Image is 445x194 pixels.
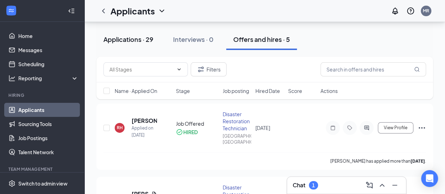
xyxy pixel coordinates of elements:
svg: ComposeMessage [365,181,374,189]
span: Stage [176,87,190,94]
h1: Applicants [110,5,155,17]
a: Job Postings [18,131,78,145]
div: HIRED [183,129,198,136]
svg: ChevronUp [378,181,386,189]
svg: ChevronLeft [99,7,108,15]
svg: Notifications [391,7,399,15]
div: MR [423,8,429,14]
span: Name · Applied On [115,87,157,94]
a: Talent Network [18,145,78,159]
svg: ActiveChat [362,125,371,131]
div: Interviews · 0 [173,35,214,44]
svg: Analysis [8,75,15,82]
div: Reporting [18,75,79,82]
span: Score [288,87,302,94]
div: Hiring [8,92,77,98]
svg: Collapse [68,7,75,14]
svg: ChevronDown [176,67,182,72]
a: Applicants [18,103,78,117]
svg: ChevronDown [158,7,166,15]
div: 1 [312,182,315,188]
span: Job posting [223,87,249,94]
div: Switch to admin view [18,180,68,187]
svg: Note [329,125,337,131]
svg: Minimize [390,181,399,189]
h3: Chat [293,181,305,189]
svg: Tag [345,125,354,131]
svg: Ellipses [418,124,426,132]
div: Job Offered [176,120,218,127]
h5: [PERSON_NAME] [132,117,157,125]
svg: QuestionInfo [406,7,415,15]
input: All Stages [109,65,173,73]
button: ChevronUp [376,180,388,191]
button: View Profile [378,122,413,133]
svg: Settings [8,180,15,187]
button: Minimize [389,180,400,191]
div: Disaster Restoration Technician [223,111,251,132]
div: [GEOGRAPHIC_DATA], [GEOGRAPHIC_DATA] [223,133,251,145]
div: Team Management [8,166,77,172]
svg: WorkstreamLogo [8,7,15,14]
div: Applied on [DATE] [132,125,157,139]
button: ComposeMessage [364,180,375,191]
span: Hired Date [255,87,280,94]
div: Offers and hires · 5 [233,35,290,44]
svg: Filter [197,65,205,74]
svg: MagnifyingGlass [414,67,420,72]
div: Open Intercom Messenger [421,170,438,187]
span: [DATE] [255,125,270,131]
a: Home [18,29,78,43]
p: [PERSON_NAME] has applied more than . [330,158,426,164]
button: Filter Filters [191,62,227,76]
b: [DATE] [411,158,425,164]
div: RH [117,125,123,131]
div: Applications · 29 [103,35,153,44]
a: Messages [18,43,78,57]
a: Scheduling [18,57,78,71]
input: Search in offers and hires [320,62,426,76]
a: Sourcing Tools [18,117,78,131]
span: Actions [320,87,338,94]
svg: CheckmarkCircle [176,129,183,136]
span: View Profile [384,125,407,130]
